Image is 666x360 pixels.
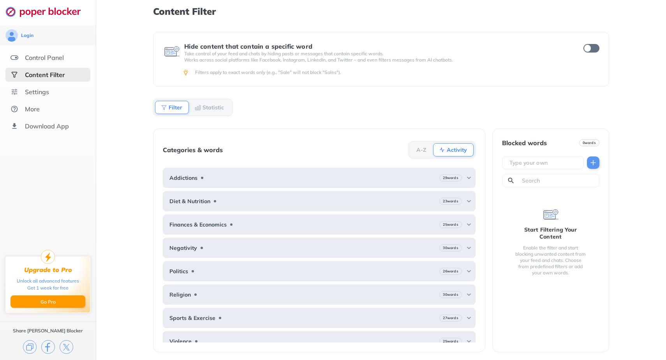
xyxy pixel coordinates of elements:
[11,71,18,79] img: social-selected.svg
[416,148,426,152] b: A-Z
[443,245,458,251] b: 30 words
[514,226,587,240] div: Start Filtering Your Content
[41,340,55,354] img: facebook.svg
[169,175,197,181] b: Addictions
[195,69,598,76] div: Filters apply to exact words only (e.g., "Sale" will not block "Sales").
[25,105,40,113] div: More
[163,146,223,153] div: Categories & words
[443,339,458,344] b: 25 words
[439,147,445,153] img: Activity
[443,269,458,274] b: 26 words
[195,104,201,111] img: Statistic
[25,71,65,79] div: Content Filter
[11,54,18,61] img: features.svg
[443,292,458,297] b: 30 words
[502,139,547,146] div: Blocked words
[184,43,569,50] div: Hide content that contain a specific word
[184,51,569,57] p: Take control of your feed and chats by hiding posts or messages that contain specific words.
[521,177,596,184] input: Search
[447,148,467,152] b: Activity
[169,221,227,228] b: Finances & Economics
[17,277,79,284] div: Unlock all advanced features
[509,159,580,167] input: Type your own
[169,268,188,274] b: Politics
[443,315,458,321] b: 27 words
[443,198,458,204] b: 23 words
[11,295,85,308] button: Go Pro
[11,122,18,130] img: download-app.svg
[5,6,89,17] img: logo-webpage.svg
[184,57,569,63] p: Works across social platforms like Facebook, Instagram, LinkedIn, and Twitter – and even filters ...
[169,245,197,251] b: Negativity
[41,250,55,264] img: upgrade-to-pro.svg
[25,122,69,130] div: Download App
[60,340,73,354] img: x.svg
[13,328,83,334] div: Share [PERSON_NAME] Blocker
[169,338,192,344] b: Violence
[25,88,49,96] div: Settings
[443,175,458,181] b: 29 words
[27,284,69,292] div: Get 1 week for free
[443,222,458,227] b: 25 words
[583,140,596,146] b: 0 words
[21,32,33,39] div: Login
[11,88,18,96] img: settings.svg
[161,104,167,111] img: Filter
[169,315,215,321] b: Sports & Exercise
[153,6,609,16] h1: Content Filter
[203,105,224,110] b: Statistic
[24,266,72,274] div: Upgrade to Pro
[169,292,191,298] b: Religion
[514,245,587,276] div: Enable the filter and start blocking unwanted content from your feed and chats. Choose from prede...
[25,54,64,61] div: Control Panel
[11,105,18,113] img: about.svg
[169,198,210,204] b: Diet & Nutrition
[169,105,182,110] b: Filter
[5,29,18,42] img: avatar.svg
[23,340,37,354] img: copy.svg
